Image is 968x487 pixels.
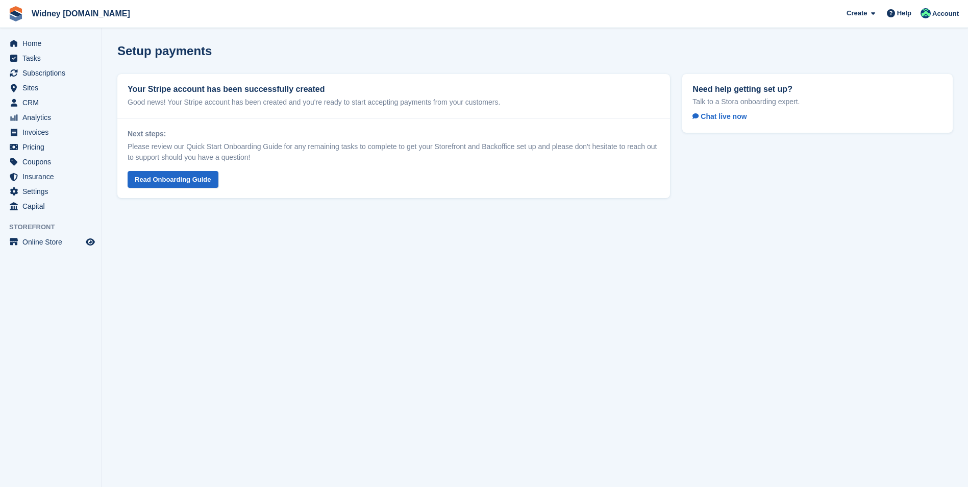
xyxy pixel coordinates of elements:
span: Invoices [22,125,84,139]
span: Account [932,9,959,19]
img: Emma [921,8,931,18]
a: menu [5,51,96,65]
a: Preview store [84,236,96,248]
a: menu [5,169,96,184]
span: Tasks [22,51,84,65]
a: Chat live now [692,110,755,123]
span: CRM [22,95,84,110]
h1: Setup payments [117,44,212,58]
img: stora-icon-8386f47178a22dfd0bd8f6a31ec36ba5ce8667c1dd55bd0f319d3a0aa187defe.svg [8,6,23,21]
span: Create [847,8,867,18]
a: menu [5,184,96,199]
span: Chat live now [692,112,747,120]
a: menu [5,95,96,110]
span: Pricing [22,140,84,154]
span: Help [897,8,911,18]
a: menu [5,66,96,80]
span: Capital [22,199,84,213]
a: menu [5,140,96,154]
span: Subscriptions [22,66,84,80]
h2: Your Stripe account has been successfully created [128,84,660,94]
a: Read Onboarding Guide [128,171,218,188]
span: Insurance [22,169,84,184]
span: Online Store [22,235,84,249]
span: Settings [22,184,84,199]
span: Home [22,36,84,51]
h3: Next steps: [128,129,660,139]
a: menu [5,36,96,51]
p: Good news! Your Stripe account has been created and you're ready to start accepting payments from... [128,97,660,108]
p: Please review our Quick Start Onboarding Guide for any remaining tasks to complete to get your St... [128,141,660,163]
a: menu [5,235,96,249]
a: menu [5,125,96,139]
span: Storefront [9,222,102,232]
a: menu [5,155,96,169]
p: Talk to a Stora onboarding expert. [692,97,942,106]
a: menu [5,199,96,213]
a: menu [5,81,96,95]
a: Widney [DOMAIN_NAME] [28,5,134,22]
a: menu [5,110,96,125]
span: Sites [22,81,84,95]
span: Coupons [22,155,84,169]
span: Analytics [22,110,84,125]
h2: Need help getting set up? [692,84,942,94]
